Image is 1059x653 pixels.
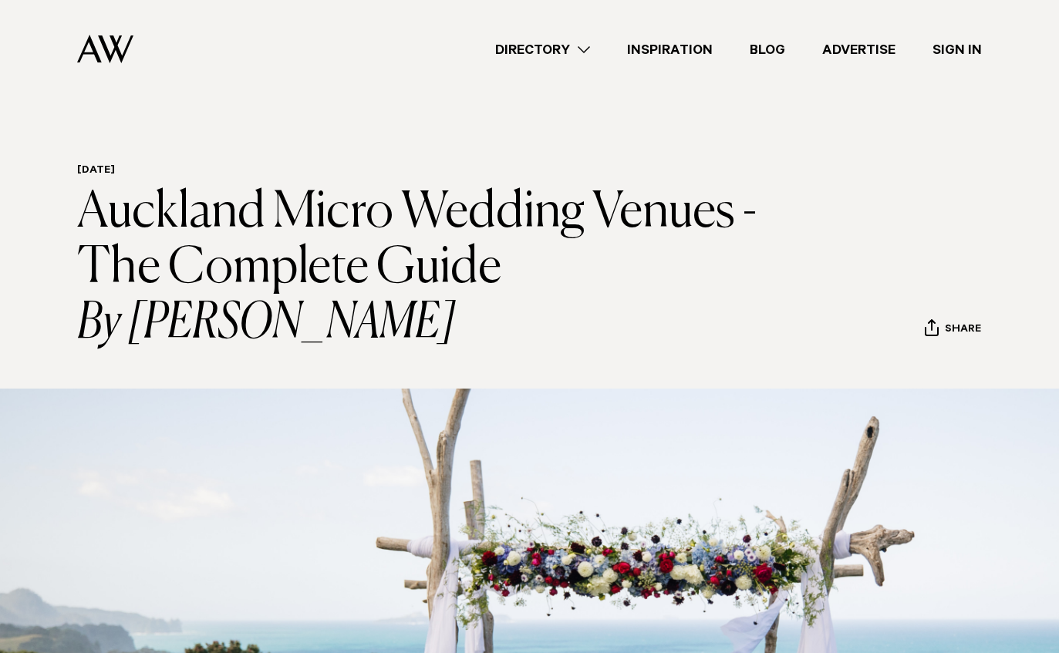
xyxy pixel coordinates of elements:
a: Blog [731,39,804,60]
a: Directory [477,39,609,60]
h6: [DATE] [77,164,791,179]
i: By [PERSON_NAME] [77,296,791,352]
a: Advertise [804,39,914,60]
a: Sign In [914,39,1000,60]
img: Auckland Weddings Logo [77,35,133,63]
span: Share [945,323,981,338]
button: Share [924,318,982,342]
a: Inspiration [609,39,731,60]
h1: Auckland Micro Wedding Venues - The Complete Guide [77,185,791,352]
